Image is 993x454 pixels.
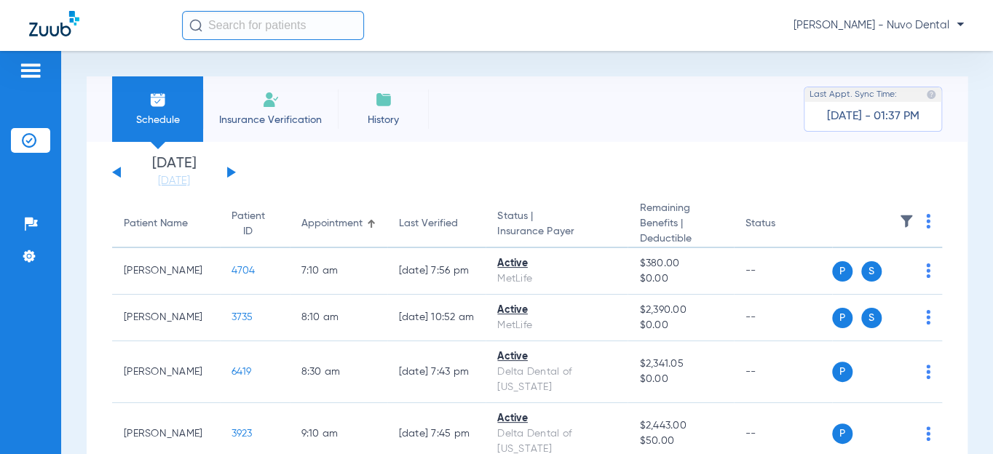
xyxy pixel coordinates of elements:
[861,261,882,282] span: S
[497,411,616,426] div: Active
[486,201,628,248] th: Status |
[112,248,220,295] td: [PERSON_NAME]
[926,310,930,324] img: group-dot-blue.svg
[375,91,392,108] img: History
[628,201,733,248] th: Remaining Benefits |
[639,372,721,387] span: $0.00
[232,266,256,276] span: 4704
[301,216,363,231] div: Appointment
[112,341,220,403] td: [PERSON_NAME]
[232,312,253,322] span: 3735
[734,341,832,403] td: --
[734,248,832,295] td: --
[639,418,721,434] span: $2,443.00
[130,174,218,188] a: [DATE]
[399,216,475,231] div: Last Verified
[399,216,458,231] div: Last Verified
[639,231,721,247] span: Deductible
[926,214,930,228] img: group-dot-blue.svg
[232,429,253,439] span: 3923
[794,18,964,33] span: [PERSON_NAME] - Nuvo Dental
[19,62,42,79] img: hamburger-icon
[639,303,721,318] span: $2,390.00
[387,248,486,295] td: [DATE] 7:56 PM
[290,248,387,295] td: 7:10 AM
[497,256,616,271] div: Active
[861,308,882,328] span: S
[387,341,486,403] td: [DATE] 7:43 PM
[926,365,930,379] img: group-dot-blue.svg
[29,11,79,36] img: Zuub Logo
[827,109,919,124] span: [DATE] - 01:37 PM
[832,308,852,328] span: P
[214,113,327,127] span: Insurance Verification
[734,295,832,341] td: --
[290,295,387,341] td: 8:10 AM
[639,357,721,372] span: $2,341.05
[189,19,202,32] img: Search Icon
[232,209,278,239] div: Patient ID
[734,201,832,248] th: Status
[832,261,852,282] span: P
[301,216,376,231] div: Appointment
[497,224,616,239] span: Insurance Payer
[497,349,616,365] div: Active
[112,295,220,341] td: [PERSON_NAME]
[387,295,486,341] td: [DATE] 10:52 AM
[926,263,930,278] img: group-dot-blue.svg
[639,271,721,287] span: $0.00
[232,209,265,239] div: Patient ID
[262,91,280,108] img: Manual Insurance Verification
[130,156,218,188] li: [DATE]
[926,89,936,100] img: last sync help info
[349,113,418,127] span: History
[497,303,616,318] div: Active
[497,271,616,287] div: MetLife
[123,113,192,127] span: Schedule
[832,423,852,444] span: P
[497,318,616,333] div: MetLife
[124,216,188,231] div: Patient Name
[182,11,364,40] input: Search for patients
[639,318,721,333] span: $0.00
[899,214,914,228] img: filter.svg
[232,367,252,377] span: 6419
[290,341,387,403] td: 8:30 AM
[832,362,852,382] span: P
[124,216,208,231] div: Patient Name
[149,91,167,108] img: Schedule
[497,365,616,395] div: Delta Dental of [US_STATE]
[920,384,993,454] iframe: Chat Widget
[810,87,897,102] span: Last Appt. Sync Time:
[639,434,721,449] span: $50.00
[639,256,721,271] span: $380.00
